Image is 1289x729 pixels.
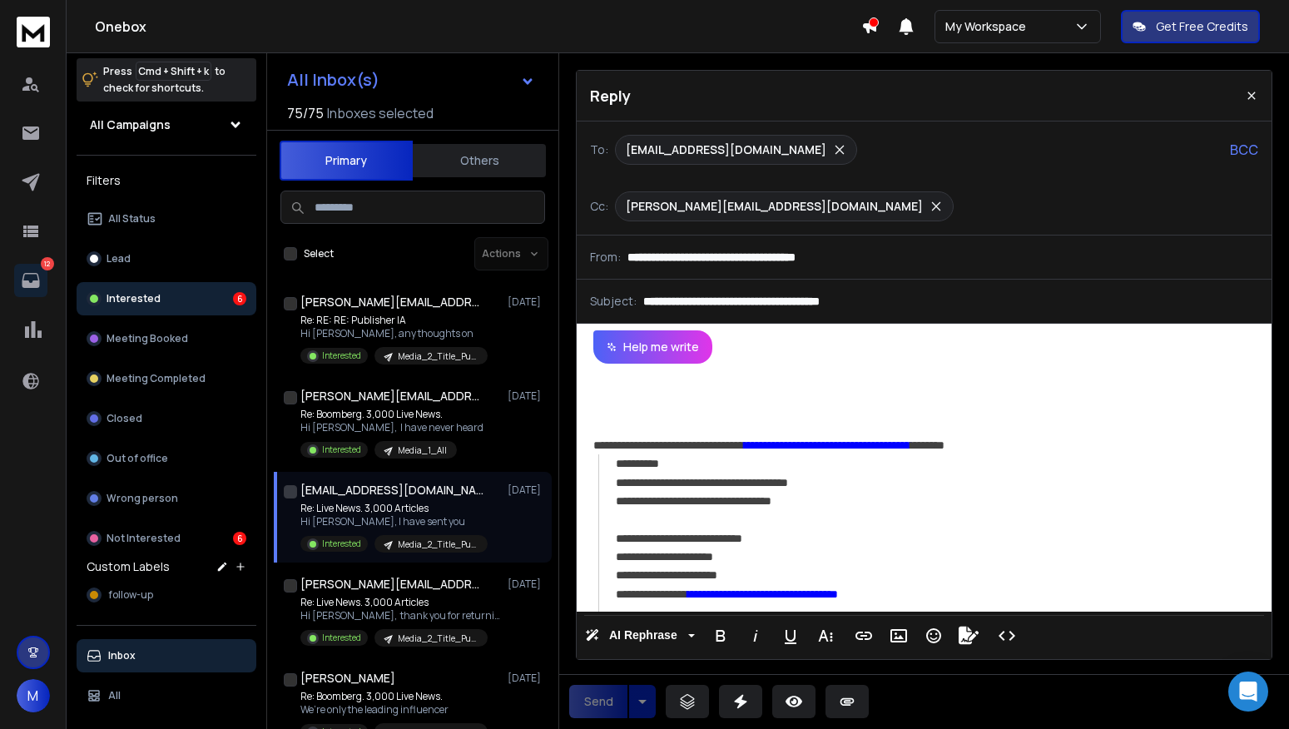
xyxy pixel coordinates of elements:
[17,679,50,712] button: M
[77,522,256,555] button: Not Interested6
[1230,140,1258,160] p: BCC
[398,444,447,457] p: Media_1_All
[77,362,256,395] button: Meeting Completed
[77,639,256,672] button: Inbox
[918,619,949,652] button: Emoticons
[304,247,334,260] label: Select
[77,108,256,141] button: All Campaigns
[322,632,361,644] p: Interested
[300,327,488,340] p: Hi [PERSON_NAME], any thoughts on
[274,63,548,97] button: All Inbox(s)
[590,293,637,310] p: Subject:
[90,117,171,133] h1: All Campaigns
[107,412,142,425] p: Closed
[77,482,256,515] button: Wrong person
[626,141,826,158] p: [EMAIL_ADDRESS][DOMAIN_NAME]
[17,17,50,47] img: logo
[103,63,226,97] p: Press to check for shortcuts.
[322,350,361,362] p: Interested
[327,103,434,123] h3: Inboxes selected
[593,330,712,364] button: Help me write
[945,18,1033,35] p: My Workspace
[508,672,545,685] p: [DATE]
[413,142,546,179] button: Others
[107,492,178,505] p: Wrong person
[77,169,256,192] h3: Filters
[398,538,478,551] p: Media_2_Title_Publisher
[300,596,500,609] p: Re: Live News. 3,000 Articles
[108,588,153,602] span: follow-up
[590,84,631,107] p: Reply
[95,17,861,37] h1: Onebox
[508,389,545,403] p: [DATE]
[398,632,478,645] p: Media_2_Title_Publisher
[136,62,211,81] span: Cmd + Shift + k
[108,689,121,702] p: All
[300,482,483,498] h1: [EMAIL_ADDRESS][DOMAIN_NAME]
[107,252,131,265] p: Lead
[300,421,483,434] p: Hi [PERSON_NAME], I have never heard
[77,679,256,712] button: All
[300,670,395,687] h1: [PERSON_NAME]
[322,444,361,456] p: Interested
[107,532,181,545] p: Not Interested
[107,292,161,305] p: Interested
[107,452,168,465] p: Out of office
[14,264,47,297] a: 12
[41,257,54,270] p: 12
[77,402,256,435] button: Closed
[848,619,880,652] button: Insert Link (⌘K)
[77,322,256,355] button: Meeting Booked
[705,619,736,652] button: Bold (⌘B)
[108,649,136,662] p: Inbox
[810,619,841,652] button: More Text
[991,619,1023,652] button: Code View
[233,292,246,305] div: 6
[300,515,488,528] p: Hi [PERSON_NAME], I have sent you
[508,484,545,497] p: [DATE]
[1228,672,1268,712] div: Open Intercom Messenger
[300,408,483,421] p: Re: Boomberg. 3,000 Live News.
[626,198,923,215] p: [PERSON_NAME][EMAIL_ADDRESS][DOMAIN_NAME]
[108,212,156,226] p: All Status
[287,72,379,88] h1: All Inbox(s)
[280,141,413,181] button: Primary
[300,690,488,703] p: Re: Boomberg. 3,000 Live News.
[77,578,256,612] button: follow-up
[590,141,608,158] p: To:
[322,538,361,550] p: Interested
[107,372,206,385] p: Meeting Completed
[77,282,256,315] button: Interested6
[77,442,256,475] button: Out of office
[508,295,545,309] p: [DATE]
[300,314,488,327] p: Re: RE: RE: Publisher IA
[606,628,681,642] span: AI Rephrase
[508,578,545,591] p: [DATE]
[775,619,806,652] button: Underline (⌘U)
[883,619,915,652] button: Insert Image (⌘P)
[590,249,621,265] p: From:
[300,609,500,622] p: Hi [PERSON_NAME], thank you for returning
[77,242,256,275] button: Lead
[77,202,256,236] button: All Status
[300,576,483,593] h1: [PERSON_NAME][EMAIL_ADDRESS][DOMAIN_NAME]
[398,350,478,363] p: Media_2_Title_Publisher
[300,388,483,404] h1: [PERSON_NAME][EMAIL_ADDRESS][DOMAIN_NAME]
[953,619,984,652] button: Signature
[590,198,608,215] p: Cc:
[87,558,170,575] h3: Custom Labels
[1156,18,1248,35] p: Get Free Credits
[300,502,488,515] p: Re: Live News. 3,000 Articles
[300,294,483,310] h1: [PERSON_NAME][EMAIL_ADDRESS][DOMAIN_NAME]
[300,703,488,717] p: We’re only the leading influencer
[582,619,698,652] button: AI Rephrase
[107,332,188,345] p: Meeting Booked
[1121,10,1260,43] button: Get Free Credits
[233,532,246,545] div: 6
[740,619,771,652] button: Italic (⌘I)
[287,103,324,123] span: 75 / 75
